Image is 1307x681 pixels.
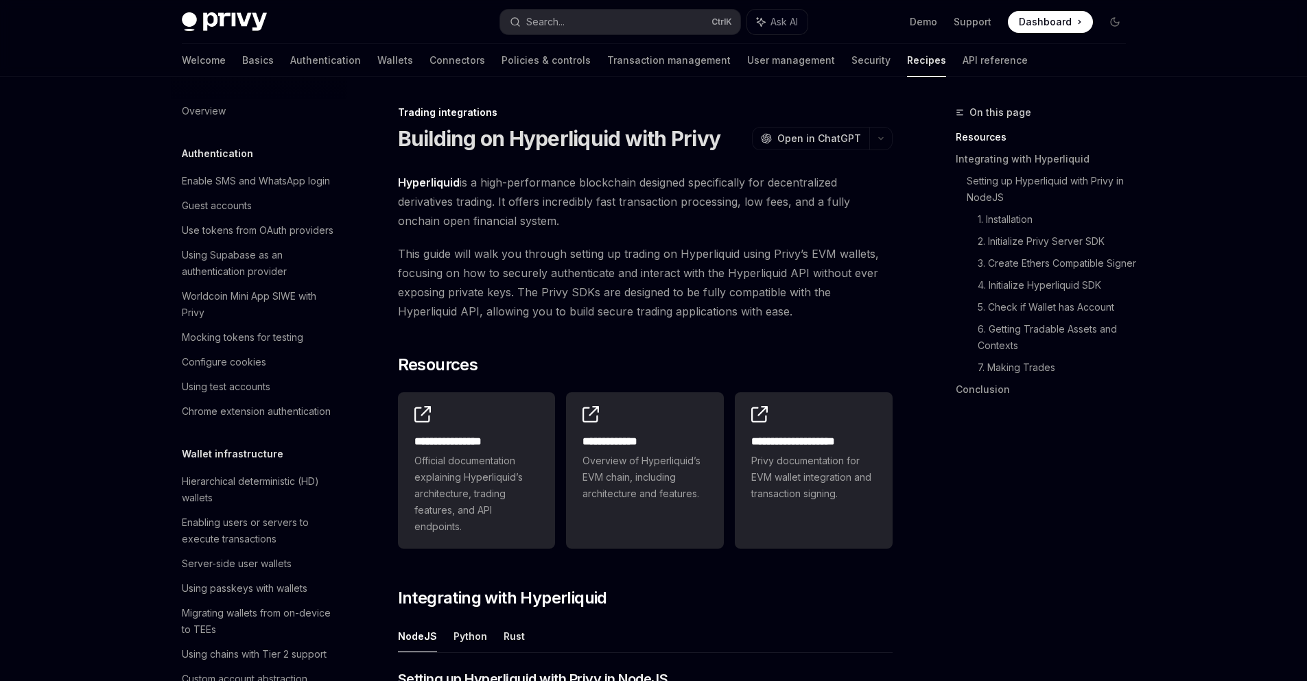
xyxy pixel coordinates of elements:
a: Using passkeys with wallets [171,576,346,601]
div: Worldcoin Mini App SIWE with Privy [182,288,338,321]
a: Integrating with Hyperliquid [956,148,1137,170]
span: is a high-performance blockchain designed specifically for decentralized derivatives trading. It ... [398,173,893,230]
h5: Authentication [182,145,253,162]
a: Guest accounts [171,193,346,218]
div: Using chains with Tier 2 support [182,646,327,662]
a: Authentication [290,44,361,77]
a: 4. Initialize Hyperliquid SDK [978,274,1137,296]
span: Resources [398,354,478,376]
a: Migrating wallets from on-device to TEEs [171,601,346,642]
span: Ask AI [770,15,798,29]
a: Policies & controls [502,44,591,77]
button: Python [454,620,487,652]
span: Dashboard [1019,15,1072,29]
a: 2. Initialize Privy Server SDK [978,230,1137,252]
div: Enabling users or servers to execute transactions [182,514,338,547]
a: Mocking tokens for testing [171,325,346,350]
a: Server-side user wallets [171,551,346,576]
a: Conclusion [956,379,1137,401]
a: Using chains with Tier 2 support [171,642,346,667]
button: Rust [504,620,525,652]
h1: Building on Hyperliquid with Privy [398,126,721,151]
div: Using test accounts [182,379,270,395]
div: Using passkeys with wallets [182,580,307,597]
h5: Wallet infrastructure [182,446,283,462]
a: Hyperliquid [398,176,460,190]
a: 3. Create Ethers Compatible Signer [978,252,1137,274]
a: Worldcoin Mini App SIWE with Privy [171,284,346,325]
a: Enabling users or servers to execute transactions [171,510,346,551]
div: Migrating wallets from on-device to TEEs [182,605,338,638]
button: Ask AI [747,10,808,34]
div: Server-side user wallets [182,555,292,572]
a: Support [954,15,991,29]
span: Ctrl K [711,16,732,27]
span: Overview of Hyperliquid’s EVM chain, including architecture and features. [582,453,707,502]
a: 6. Getting Tradable Assets and Contexts [978,318,1137,357]
a: 7. Making Trades [978,357,1137,379]
a: Connectors [429,44,485,77]
div: Hierarchical deterministic (HD) wallets [182,473,338,506]
a: **** **** **** *Official documentation explaining Hyperliquid’s architecture, trading features, a... [398,392,556,549]
a: Dashboard [1008,11,1093,33]
button: Search...CtrlK [500,10,740,34]
div: Overview [182,103,226,119]
a: Transaction management [607,44,731,77]
span: Integrating with Hyperliquid [398,587,607,609]
a: Enable SMS and WhatsApp login [171,169,346,193]
a: Use tokens from OAuth providers [171,218,346,243]
a: API reference [963,44,1028,77]
a: 1. Installation [978,208,1137,230]
span: Open in ChatGPT [777,132,861,145]
a: Security [851,44,891,77]
a: Using test accounts [171,374,346,399]
span: Privy documentation for EVM wallet integration and transaction signing. [751,453,876,502]
div: Search... [526,14,565,30]
a: Hierarchical deterministic (HD) wallets [171,469,346,510]
button: NodeJS [398,620,437,652]
button: Open in ChatGPT [752,127,869,150]
a: Setting up Hyperliquid with Privy in NodeJS [967,170,1137,208]
a: Configure cookies [171,350,346,374]
span: Official documentation explaining Hyperliquid’s architecture, trading features, and API endpoints. [414,453,539,535]
a: Recipes [907,44,946,77]
a: Welcome [182,44,226,77]
a: Demo [910,15,937,29]
a: Wallets [377,44,413,77]
div: Mocking tokens for testing [182,329,303,346]
img: dark logo [182,12,267,32]
a: **** **** ***Overview of Hyperliquid’s EVM chain, including architecture and features. [566,392,724,549]
a: Using Supabase as an authentication provider [171,243,346,284]
span: This guide will walk you through setting up trading on Hyperliquid using Privy’s EVM wallets, foc... [398,244,893,321]
div: Trading integrations [398,106,893,119]
div: Configure cookies [182,354,266,370]
a: Chrome extension authentication [171,399,346,424]
a: Basics [242,44,274,77]
button: Toggle dark mode [1104,11,1126,33]
div: Use tokens from OAuth providers [182,222,333,239]
a: User management [747,44,835,77]
a: Overview [171,99,346,123]
a: **** **** **** *****Privy documentation for EVM wallet integration and transaction signing. [735,392,893,549]
div: Using Supabase as an authentication provider [182,247,338,280]
span: On this page [969,104,1031,121]
a: 5. Check if Wallet has Account [978,296,1137,318]
div: Enable SMS and WhatsApp login [182,173,330,189]
div: Guest accounts [182,198,252,214]
div: Chrome extension authentication [182,403,331,420]
a: Resources [956,126,1137,148]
